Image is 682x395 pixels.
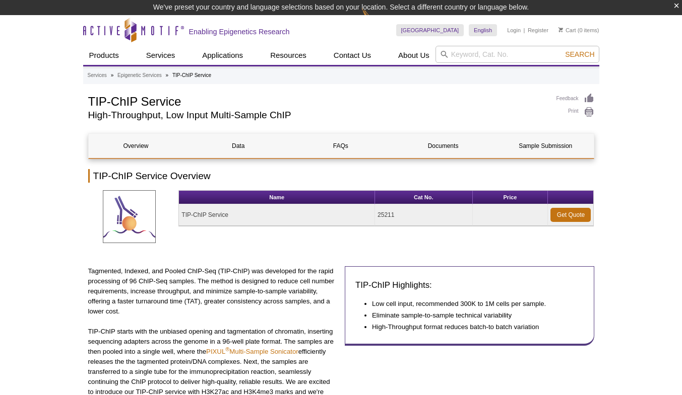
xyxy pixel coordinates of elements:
[556,107,594,118] a: Print
[396,24,464,36] a: [GEOGRAPHIC_DATA]
[559,24,599,36] li: (0 items)
[556,93,594,104] a: Feedback
[189,27,290,36] h2: Enabling Epigenetics Research
[166,72,169,78] li: »
[469,24,497,36] a: English
[396,134,490,158] a: Documents
[473,191,548,204] th: Price
[88,266,338,317] p: Tagmented, Indexed, and Pooled ChIP-Seq (TIP-ChIP) was developed for the rapid processing of 96 C...
[103,190,156,243] img: TIP-ChIP Service
[559,27,576,34] a: Cart
[328,46,377,65] a: Contact Us
[191,134,286,158] a: Data
[206,348,298,355] a: PIXUL®Multi-Sample Sonicator
[562,50,597,59] button: Search
[550,208,591,222] a: Get Quote
[117,71,162,80] a: Epigenetic Services
[375,191,472,204] th: Cat No.
[355,279,584,291] h3: TIP-ChIP Highlights:
[362,8,389,31] img: Change Here
[88,169,594,183] h2: TIP-ChIP Service Overview
[528,27,548,34] a: Register
[89,134,183,158] a: Overview
[372,322,574,332] li: High-Throughput format reduces batch-to batch variation
[179,204,375,226] td: TIP-ChIP Service
[196,46,249,65] a: Applications
[179,191,375,204] th: Name
[375,204,472,226] td: 25211
[88,93,546,108] h1: TIP-ChIP Service
[524,24,525,36] li: |
[264,46,313,65] a: Resources
[293,134,388,158] a: FAQs
[140,46,181,65] a: Services
[83,46,125,65] a: Products
[372,310,574,321] li: Eliminate sample-to-sample technical variability
[559,27,563,32] img: Your Cart
[565,50,594,58] span: Search
[225,346,229,352] sup: ®
[436,46,599,63] input: Keyword, Cat. No.
[88,71,107,80] a: Services
[88,111,546,120] h2: High-Throughput, Low Input Multi-Sample ChIP
[498,134,593,158] a: Sample Submission
[172,72,211,78] li: TIP-ChIP Service
[372,299,574,309] li: Low cell input, recommended 300K to 1M cells per sample.
[111,72,114,78] li: »
[392,46,436,65] a: About Us
[507,27,521,34] a: Login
